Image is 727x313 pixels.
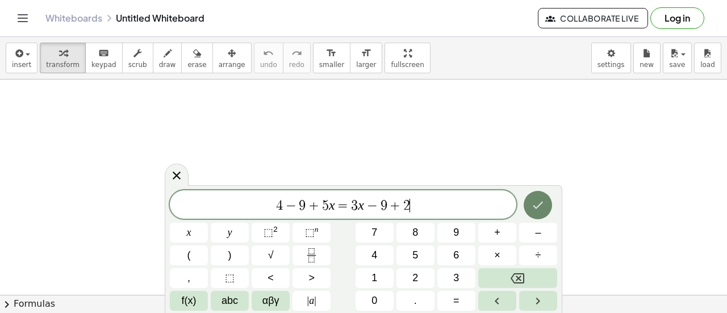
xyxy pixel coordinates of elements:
[356,245,394,265] button: 4
[254,43,283,73] button: undoundo
[85,43,123,73] button: keyboardkeypad
[225,270,235,286] span: ⬚
[494,225,500,240] span: +
[6,43,37,73] button: insert
[293,245,331,265] button: Fraction
[187,225,191,240] span: x
[252,245,290,265] button: Square root
[396,223,434,243] button: 8
[268,270,274,286] span: <
[361,47,371,60] i: format_size
[12,61,31,69] span: insert
[260,61,277,69] span: undo
[252,291,290,311] button: Greek alphabet
[694,43,721,73] button: load
[414,293,417,308] span: .
[396,291,434,311] button: .
[252,223,290,243] button: Squared
[289,61,304,69] span: redo
[356,268,394,288] button: 1
[182,293,197,308] span: f(x)
[211,223,249,243] button: y
[306,199,322,212] span: +
[299,199,306,212] span: 9
[591,43,631,73] button: settings
[371,293,377,308] span: 0
[319,61,344,69] span: smaller
[371,248,377,263] span: 4
[313,43,350,73] button: format_sizesmaller
[356,61,376,69] span: larger
[273,225,278,233] sup: 2
[322,199,329,212] span: 5
[598,61,625,69] span: settings
[293,268,331,288] button: Greater than
[283,43,311,73] button: redoredo
[478,291,516,311] button: Left arrow
[640,61,654,69] span: new
[351,199,358,212] span: 3
[437,223,475,243] button: 9
[412,270,418,286] span: 2
[350,43,382,73] button: format_sizelarger
[356,291,394,311] button: 0
[536,248,541,263] span: ÷
[437,291,475,311] button: Equals
[252,268,290,288] button: Less than
[170,291,208,311] button: Functions
[263,47,274,60] i: undo
[187,248,191,263] span: (
[453,225,459,240] span: 9
[212,43,252,73] button: arrange
[187,61,206,69] span: erase
[222,293,238,308] span: abc
[524,191,552,219] button: Done
[228,248,232,263] span: )
[307,295,310,306] span: |
[453,248,459,263] span: 6
[14,9,32,27] button: Toggle navigation
[669,61,685,69] span: save
[548,13,638,23] span: Collaborate Live
[437,245,475,265] button: 6
[315,225,319,233] sup: n
[307,293,316,308] span: a
[305,227,315,238] span: ⬚
[314,295,316,306] span: |
[494,248,500,263] span: ×
[371,225,377,240] span: 7
[412,248,418,263] span: 5
[122,43,153,73] button: scrub
[396,268,434,288] button: 2
[385,43,430,73] button: fullscreen
[519,245,557,265] button: Divide
[453,293,459,308] span: =
[211,268,249,288] button: Placeholder
[335,199,352,212] span: =
[403,199,410,212] span: 2
[153,43,182,73] button: draw
[283,199,299,212] span: −
[170,268,208,288] button: ,
[371,270,377,286] span: 1
[262,293,279,308] span: αβγ
[211,291,249,311] button: Alphabet
[264,227,273,238] span: ⬚
[478,245,516,265] button: Times
[170,245,208,265] button: (
[128,61,147,69] span: scrub
[387,199,404,212] span: +
[538,8,648,28] button: Collaborate Live
[329,198,335,212] var: x
[412,225,418,240] span: 8
[159,61,176,69] span: draw
[326,47,337,60] i: format_size
[453,270,459,286] span: 3
[91,61,116,69] span: keypad
[268,248,274,263] span: √
[219,61,245,69] span: arrange
[364,199,381,212] span: −
[519,223,557,243] button: Minus
[170,223,208,243] button: x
